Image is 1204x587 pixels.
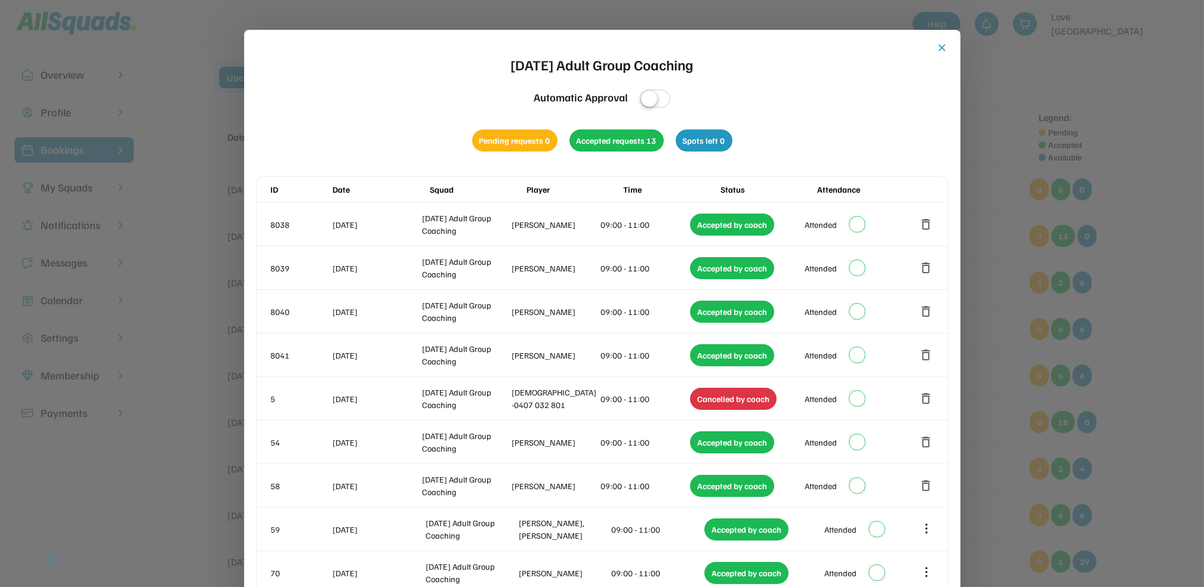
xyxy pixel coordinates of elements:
[271,393,331,405] div: 5
[919,391,934,406] button: delete
[817,183,912,196] div: Attendance
[601,305,688,318] div: 09:00 - 11:00
[512,349,599,362] div: [PERSON_NAME]
[333,567,424,579] div: [DATE]
[805,305,837,318] div: Attended
[805,480,837,492] div: Attended
[805,262,837,274] div: Attended
[690,214,774,236] div: Accepted by coach
[919,478,934,493] button: delete
[271,523,331,536] div: 59
[472,129,558,152] div: Pending requests 0
[512,480,599,492] div: [PERSON_NAME]
[519,567,609,579] div: [PERSON_NAME]
[601,349,688,362] div: 09:00 - 11:00
[512,386,599,411] div: [DEMOGRAPHIC_DATA] -0407 032 801
[720,183,815,196] div: Status
[511,54,694,75] div: [DATE] Adult Group Coaching
[333,436,420,449] div: [DATE]
[919,217,934,231] button: delete
[512,218,599,231] div: [PERSON_NAME]
[601,480,688,492] div: 09:00 - 11:00
[333,480,420,492] div: [DATE]
[919,348,934,362] button: delete
[805,218,837,231] div: Attended
[333,523,424,536] div: [DATE]
[271,218,331,231] div: 8038
[422,342,509,367] div: [DATE] Adult Group Coaching
[690,431,774,453] div: Accepted by coach
[805,393,837,405] div: Attended
[601,393,688,405] div: 09:00 - 11:00
[422,473,509,498] div: [DATE] Adult Group Coaching
[333,183,427,196] div: Date
[569,129,664,152] div: Accepted requests 13
[690,257,774,279] div: Accepted by coach
[426,517,516,542] div: [DATE] Adult Group Coaching
[512,305,599,318] div: [PERSON_NAME]
[422,299,509,324] div: [DATE] Adult Group Coaching
[422,255,509,280] div: [DATE] Adult Group Coaching
[512,436,599,449] div: [PERSON_NAME]
[333,305,420,318] div: [DATE]
[534,89,628,106] div: Automatic Approval
[422,430,509,455] div: [DATE] Adult Group Coaching
[430,183,524,196] div: Squad
[426,560,516,585] div: [DATE] Adult Group Coaching
[519,517,609,542] div: [PERSON_NAME], [PERSON_NAME]
[271,567,331,579] div: 70
[601,436,688,449] div: 09:00 - 11:00
[601,262,688,274] div: 09:00 - 11:00
[690,344,774,366] div: Accepted by coach
[333,218,420,231] div: [DATE]
[704,518,789,540] div: Accepted by coach
[271,262,331,274] div: 8039
[919,435,934,449] button: delete
[690,475,774,497] div: Accepted by coach
[805,349,837,362] div: Attended
[704,562,789,584] div: Accepted by coach
[919,304,934,319] button: delete
[919,261,934,275] button: delete
[271,183,331,196] div: ID
[512,262,599,274] div: [PERSON_NAME]
[271,305,331,318] div: 8040
[422,386,509,411] div: [DATE] Adult Group Coaching
[612,523,703,536] div: 09:00 - 11:00
[271,436,331,449] div: 54
[623,183,718,196] div: Time
[601,218,688,231] div: 09:00 - 11:00
[422,212,509,237] div: [DATE] Adult Group Coaching
[824,567,857,579] div: Attended
[333,262,420,274] div: [DATE]
[805,436,837,449] div: Attended
[612,567,703,579] div: 09:00 - 11:00
[690,388,777,410] div: Cancelled by coach
[271,480,331,492] div: 58
[333,393,420,405] div: [DATE]
[690,301,774,323] div: Accepted by coach
[333,349,420,362] div: [DATE]
[271,349,331,362] div: 8041
[526,183,621,196] div: Player
[676,129,732,152] div: Spots left 0
[824,523,857,536] div: Attended
[937,42,949,54] button: close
